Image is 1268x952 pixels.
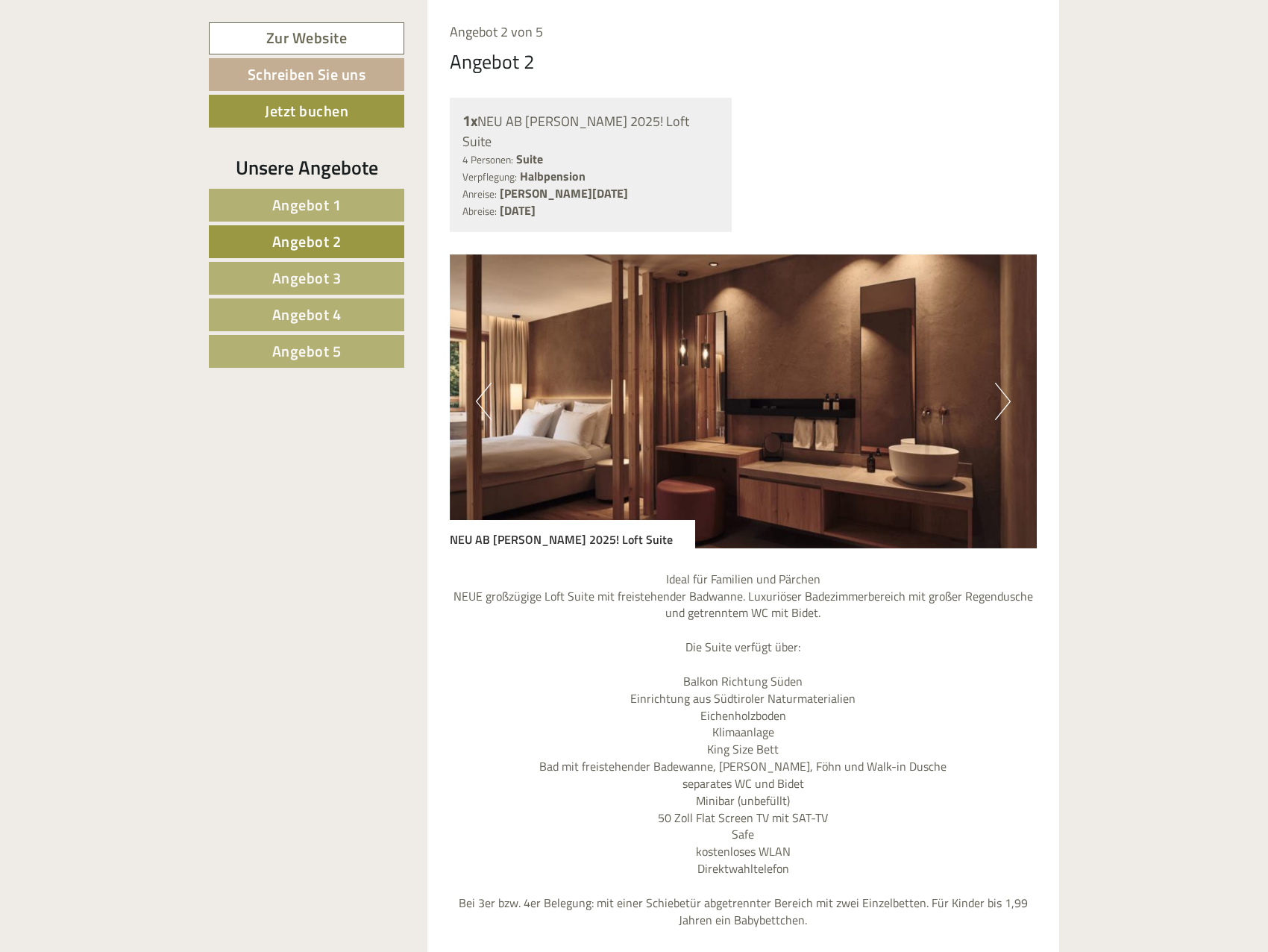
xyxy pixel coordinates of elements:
a: Jetzt buchen [209,95,404,128]
small: 4 Personen: [462,152,513,167]
small: 19:50 [357,72,565,83]
div: [DATE] [268,11,320,37]
div: Guten Tag, wie können wir Ihnen helfen? [350,40,577,86]
span: Angebot 3 [272,266,342,289]
b: Suite [516,150,543,168]
small: Verpflegung: [462,169,517,184]
b: 1x [462,109,477,132]
button: Previous [476,383,492,420]
b: [DATE] [500,201,536,219]
div: NEU AB [PERSON_NAME] 2025! Loft Suite [450,520,695,548]
span: Angebot 5 [272,339,342,363]
small: Abreise: [462,204,497,219]
div: Unsere Angebote [209,154,404,181]
img: image [450,254,1038,548]
button: Next [995,383,1011,420]
a: Zur Website [209,22,404,54]
span: Angebot 4 [272,303,342,326]
div: NEU AB [PERSON_NAME] 2025! Loft Suite [462,110,720,151]
button: Senden [492,386,588,419]
div: Sie [357,43,565,55]
b: [PERSON_NAME][DATE] [500,184,628,202]
span: Angebot 1 [272,193,342,216]
span: Angebot 2 von 5 [450,22,543,42]
b: Halbpension [520,167,586,185]
span: Angebot 2 [272,230,342,253]
div: Angebot 2 [450,48,535,75]
small: Anreise: [462,187,497,201]
a: Schreiben Sie uns [209,58,404,91]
